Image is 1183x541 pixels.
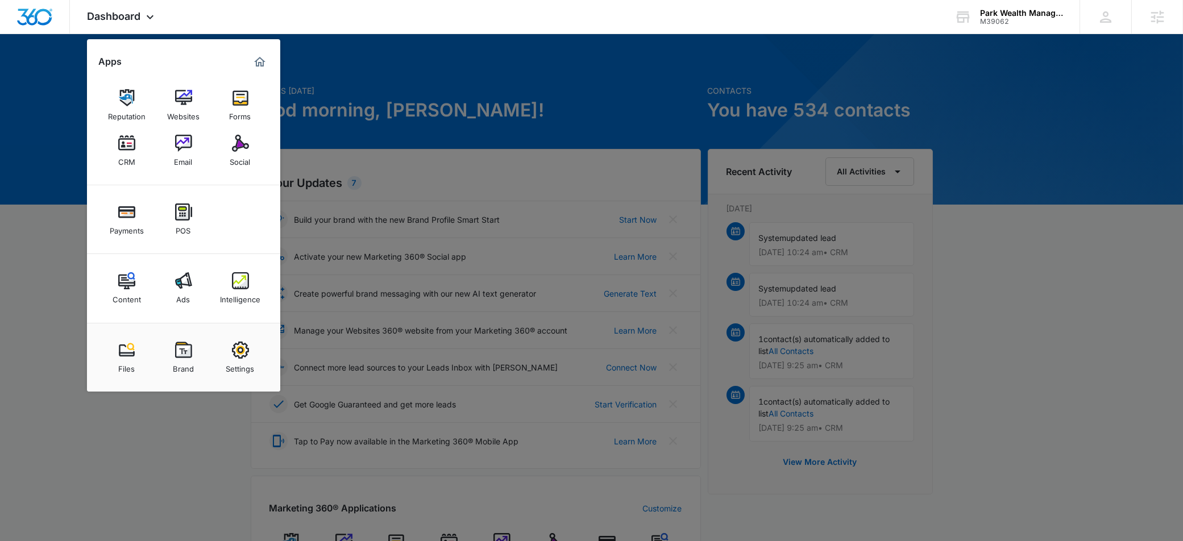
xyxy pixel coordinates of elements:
div: Settings [226,359,255,373]
a: Reputation [105,84,148,127]
div: Social [230,152,251,167]
div: Content [113,289,141,304]
div: Payments [110,220,144,235]
a: Social [219,129,262,172]
div: Ads [177,289,190,304]
div: Email [175,152,193,167]
h2: Apps [98,56,122,67]
div: Files [118,359,135,373]
div: account id [980,18,1063,26]
span: Dashboard [87,10,140,22]
a: Email [162,129,205,172]
a: Payments [105,198,148,241]
div: CRM [118,152,135,167]
a: Websites [162,84,205,127]
div: Reputation [108,106,146,121]
a: CRM [105,129,148,172]
a: Settings [219,336,262,379]
a: Marketing 360® Dashboard [251,53,269,71]
div: Intelligence [220,289,260,304]
a: Ads [162,267,205,310]
div: account name [980,9,1063,18]
a: Files [105,336,148,379]
a: Forms [219,84,262,127]
div: Websites [167,106,200,121]
a: Brand [162,336,205,379]
a: Intelligence [219,267,262,310]
div: POS [176,220,191,235]
div: Brand [173,359,194,373]
a: POS [162,198,205,241]
a: Content [105,267,148,310]
div: Forms [230,106,251,121]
